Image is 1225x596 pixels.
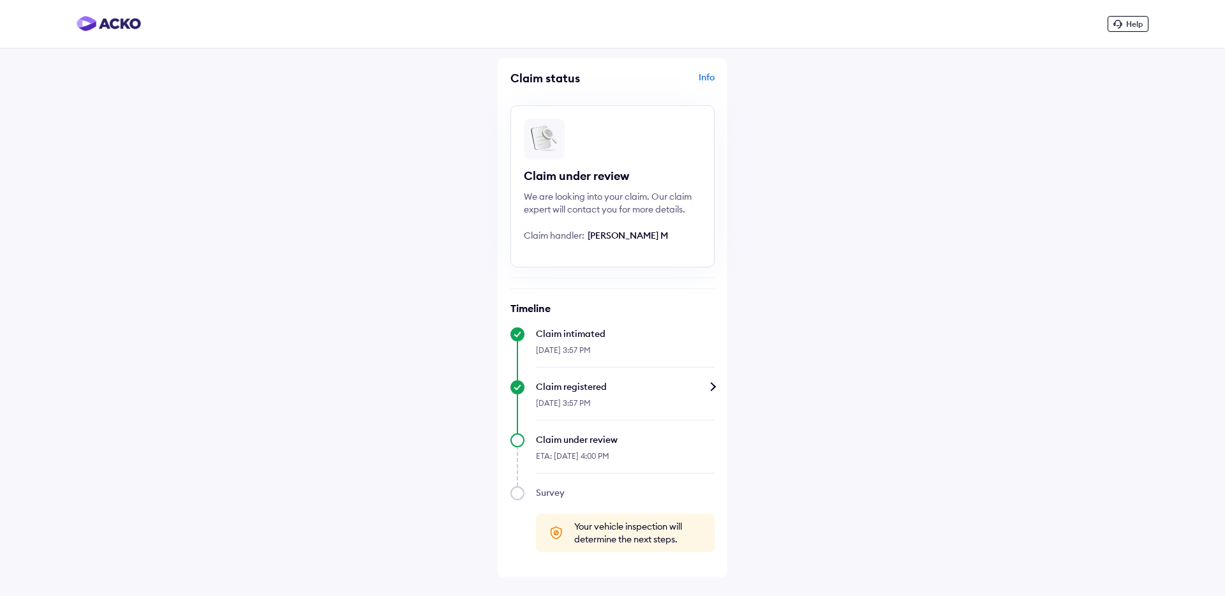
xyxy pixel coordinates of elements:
[510,302,715,315] h6: Timeline
[536,446,715,473] div: ETA: [DATE] 4:00 PM
[536,327,715,340] div: Claim intimated
[1126,19,1143,29] span: Help
[77,16,141,31] img: horizontal-gradient.png
[536,486,715,499] div: Survey
[616,71,715,95] div: Info
[536,393,715,421] div: [DATE] 3:57 PM
[524,190,701,216] div: We are looking into your claim. Our claim expert will contact you for more details.
[524,230,584,241] span: Claim handler:
[536,433,715,446] div: Claim under review
[588,230,668,241] span: [PERSON_NAME] M
[524,168,701,184] div: Claim under review
[510,71,609,86] div: Claim status
[536,340,715,368] div: [DATE] 3:57 PM
[574,520,702,546] span: Your vehicle inspection will determine the next steps.
[536,380,715,393] div: Claim registered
